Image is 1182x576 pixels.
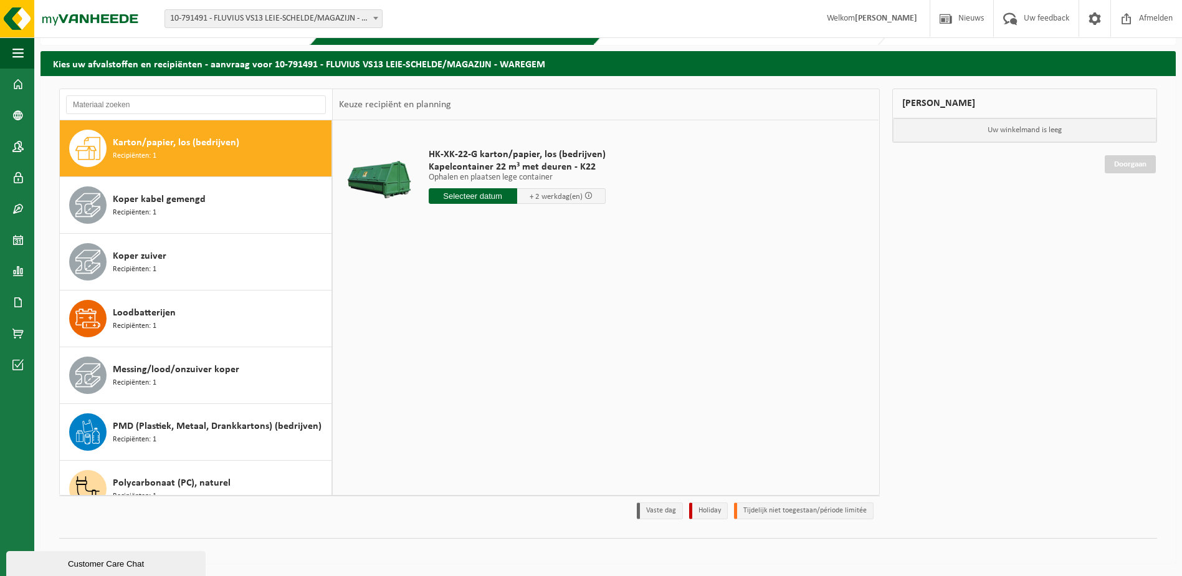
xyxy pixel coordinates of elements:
[60,290,332,347] button: Loodbatterijen Recipiënten: 1
[113,434,156,446] span: Recipiënten: 1
[113,264,156,276] span: Recipiënten: 1
[6,549,208,576] iframe: chat widget
[113,249,166,264] span: Koper zuiver
[893,118,1157,142] p: Uw winkelmand is leeg
[60,234,332,290] button: Koper zuiver Recipiënten: 1
[164,9,383,28] span: 10-791491 - FLUVIUS VS13 LEIE-SCHELDE/MAGAZIJN - WAREGEM
[113,362,239,377] span: Messing/lood/onzuiver koper
[66,95,326,114] input: Materiaal zoeken
[1105,155,1156,173] a: Doorgaan
[113,377,156,389] span: Recipiënten: 1
[60,404,332,461] button: PMD (Plastiek, Metaal, Drankkartons) (bedrijven) Recipiënten: 1
[113,135,239,150] span: Karton/papier, los (bedrijven)
[530,193,583,201] span: + 2 werkdag(en)
[60,461,332,517] button: Polycarbonaat (PC), naturel Recipiënten: 1
[113,150,156,162] span: Recipiënten: 1
[429,161,606,173] span: Kapelcontainer 22 m³ met deuren - K22
[113,476,231,491] span: Polycarbonaat (PC), naturel
[429,188,517,204] input: Selecteer datum
[734,502,874,519] li: Tijdelijk niet toegestaan/période limitée
[165,10,382,27] span: 10-791491 - FLUVIUS VS13 LEIE-SCHELDE/MAGAZIJN - WAREGEM
[60,347,332,404] button: Messing/lood/onzuiver koper Recipiënten: 1
[113,192,206,207] span: Koper kabel gemengd
[333,89,457,120] div: Keuze recipiënt en planning
[113,320,156,332] span: Recipiënten: 1
[113,207,156,219] span: Recipiënten: 1
[113,419,322,434] span: PMD (Plastiek, Metaal, Drankkartons) (bedrijven)
[429,173,606,182] p: Ophalen en plaatsen lege container
[113,491,156,502] span: Recipiënten: 1
[855,14,917,23] strong: [PERSON_NAME]
[637,502,683,519] li: Vaste dag
[892,89,1158,118] div: [PERSON_NAME]
[41,51,1176,75] h2: Kies uw afvalstoffen en recipiënten - aanvraag voor 10-791491 - FLUVIUS VS13 LEIE-SCHELDE/MAGAZIJ...
[60,120,332,177] button: Karton/papier, los (bedrijven) Recipiënten: 1
[429,148,606,161] span: HK-XK-22-G karton/papier, los (bedrijven)
[689,502,728,519] li: Holiday
[60,177,332,234] button: Koper kabel gemengd Recipiënten: 1
[113,305,176,320] span: Loodbatterijen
